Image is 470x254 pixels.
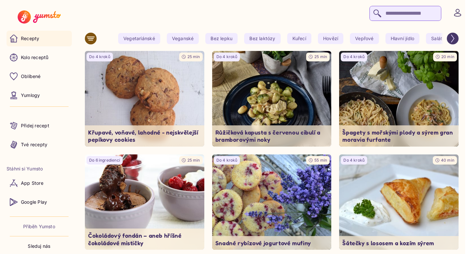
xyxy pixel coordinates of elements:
[215,129,328,143] p: Růžičková kapusta s červenou cibulí a bramborovými noky
[21,73,41,80] p: Oblíbené
[21,92,40,99] p: Yumlogy
[212,154,332,250] a: undefinedDo 4 kroků55 minSnadné rybízové jogurtové mufiny
[85,154,204,250] a: undefinedDo 6 ingrediencí25 minČokoládový fondán – aneb hříšné čokoládové mističky
[23,223,55,230] a: Příběh Yumsto
[85,154,204,250] img: undefined
[342,239,455,247] p: Šátečky s lososem a kozím sýrem
[85,51,204,147] a: undefinedDo 4 kroků25 minKřupavé, voňavé, lahodné - nejskvělejší pepíkovy cookies
[21,141,47,148] p: Tvé recepty
[339,154,459,250] img: undefined
[89,54,110,60] p: Do 4 kroků
[318,33,343,44] yumsto-tag: Hovězí
[21,54,49,61] p: Kolo receptů
[7,166,72,172] li: Stáhni si Yumsto
[167,33,199,44] yumsto-tag: Veganské
[21,199,47,205] p: Google Play
[7,194,72,210] a: Google Play
[18,10,60,24] img: Yumsto logo
[187,158,200,163] span: 25 min
[343,158,365,163] p: Do 4 kroků
[205,33,238,44] yumsto-tag: Bez lepku
[212,51,332,147] img: undefined
[88,232,201,246] p: Čokoládový fondán – aneb hříšné čokoládové mističky
[118,33,160,44] yumsto-tag: Vegetariánské
[216,158,238,163] p: Do 4 kroků
[89,158,120,163] p: Do 6 ingrediencí
[216,54,238,60] p: Do 4 kroků
[212,154,332,250] img: undefined
[21,35,39,42] p: Recepty
[244,33,280,44] yumsto-tag: Bez laktózy
[339,51,459,147] a: undefinedDo 4 kroků20 minŠpagety s mořskými plody a sýrem gran moravia furfante
[7,175,72,191] a: App Store
[441,54,454,59] span: 20 min
[342,129,455,143] p: Špagety s mořskými plody a sýrem gran moravia furfante
[215,239,328,247] p: Snadné rybízové jogurtové mufiny
[7,31,72,46] a: Recepty
[426,33,447,44] yumsto-tag: Salát
[21,180,43,186] p: App Store
[339,154,459,250] a: undefinedDo 4 kroků40 minŠátečky s lososem a kozím sýrem
[85,51,204,147] img: undefined
[385,33,420,44] yumsto-tag: Hlavní jídlo
[7,69,72,84] a: Oblíbené
[7,137,72,152] a: Tvé recepty
[339,51,459,147] img: undefined
[212,51,332,147] a: undefinedDo 4 kroků25 minRůžičková kapusta s červenou cibulí a bramborovými noky
[28,243,50,249] p: Sleduj nás
[88,129,201,143] p: Křupavé, voňavé, lahodné - nejskvělejší pepíkovy cookies
[187,54,200,59] span: 25 min
[21,122,49,129] p: Přidej recept
[314,54,327,59] span: 25 min
[287,33,311,44] yumsto-tag: Kuřecí
[441,158,454,163] span: 40 min
[350,33,379,44] yumsto-tag: Vepřové
[7,50,72,65] a: Kolo receptů
[343,54,365,60] p: Do 4 kroků
[7,118,72,134] a: Přidej recept
[7,87,72,103] a: Yumlogy
[314,158,327,163] span: 55 min
[447,33,459,44] button: Scroll right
